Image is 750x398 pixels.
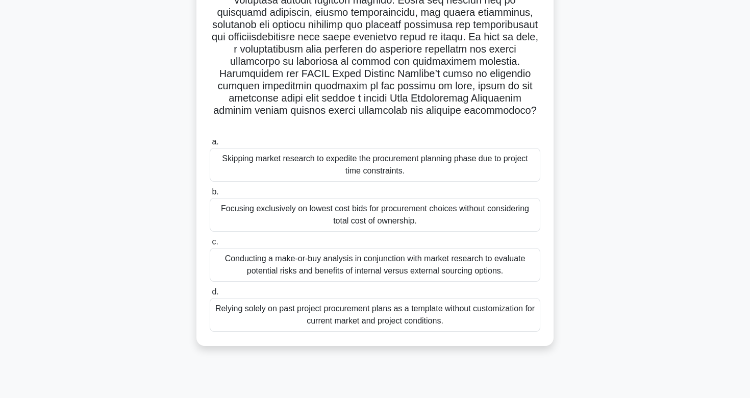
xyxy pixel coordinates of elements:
span: c. [212,237,218,246]
span: a. [212,137,218,146]
div: Skipping market research to expedite the procurement planning phase due to project time constraints. [210,148,540,182]
div: Conducting a make-or-buy analysis in conjunction with market research to evaluate potential risks... [210,248,540,282]
div: Focusing exclusively on lowest cost bids for procurement choices without considering total cost o... [210,198,540,232]
div: Relying solely on past project procurement plans as a template without customization for current ... [210,298,540,332]
span: b. [212,187,218,196]
span: d. [212,287,218,296]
